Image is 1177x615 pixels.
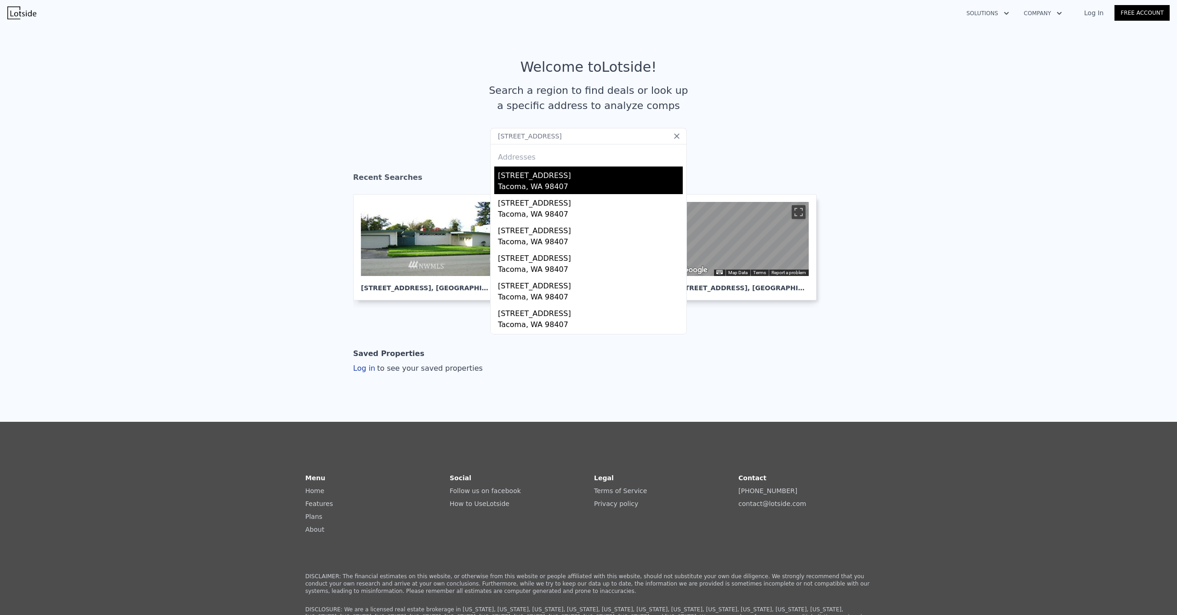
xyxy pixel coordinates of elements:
[450,500,509,507] a: How to UseLotside
[305,573,872,595] p: DISCLAIMER: The financial estimates on this website, or otherwise from this website or people aff...
[792,205,806,219] button: Toggle fullscreen view
[305,526,324,533] a: About
[753,270,766,275] a: Terms (opens in new tab)
[498,249,683,264] div: [STREET_ADDRESS]
[498,292,683,305] div: Tacoma, WA 98407
[959,5,1017,22] button: Solutions
[677,202,809,276] div: Street View
[1017,5,1069,22] button: Company
[498,181,683,194] div: Tacoma, WA 98407
[728,270,748,276] button: Map Data
[361,276,492,293] div: [STREET_ADDRESS] , [GEOGRAPHIC_DATA][PERSON_NAME]
[520,59,657,75] div: Welcome to Lotside !
[353,363,483,374] div: Log in
[353,165,824,194] div: Recent Searches
[594,474,614,482] strong: Legal
[594,500,638,507] a: Privacy policy
[677,202,809,276] div: Map
[305,474,325,482] strong: Menu
[738,474,766,482] strong: Contact
[353,194,508,300] a: [STREET_ADDRESS], [GEOGRAPHIC_DATA][PERSON_NAME]
[7,6,36,19] img: Lotside
[498,222,683,236] div: [STREET_ADDRESS]
[305,500,333,507] a: Features
[498,332,683,347] div: [STREET_ADDRESS]
[450,474,471,482] strong: Social
[771,270,806,275] a: Report a problem
[450,487,521,494] a: Follow us on facebook
[494,144,683,167] div: Addresses
[498,167,683,181] div: [STREET_ADDRESS]
[498,236,683,249] div: Tacoma, WA 98407
[1114,5,1170,21] a: Free Account
[305,487,324,494] a: Home
[680,264,710,276] img: Google
[498,194,683,209] div: [STREET_ADDRESS]
[498,264,683,277] div: Tacoma, WA 98407
[353,345,424,363] div: Saved Properties
[498,277,683,292] div: [STREET_ADDRESS]
[305,513,322,520] a: Plans
[498,305,683,319] div: [STREET_ADDRESS]
[594,487,647,494] a: Terms of Service
[498,209,683,222] div: Tacoma, WA 98407
[1073,8,1114,17] a: Log In
[669,194,824,300] a: Map [STREET_ADDRESS], [GEOGRAPHIC_DATA]
[486,83,691,113] div: Search a region to find deals or look up a specific address to analyze comps
[677,276,809,293] div: [STREET_ADDRESS] , [GEOGRAPHIC_DATA]
[490,128,687,144] input: Search an address or region...
[680,264,710,276] a: Open this area in Google Maps (opens a new window)
[716,270,723,274] button: Keyboard shortcuts
[498,319,683,332] div: Tacoma, WA 98407
[375,364,483,373] span: to see your saved properties
[738,487,797,494] a: [PHONE_NUMBER]
[738,500,806,507] a: contact@lotside.com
